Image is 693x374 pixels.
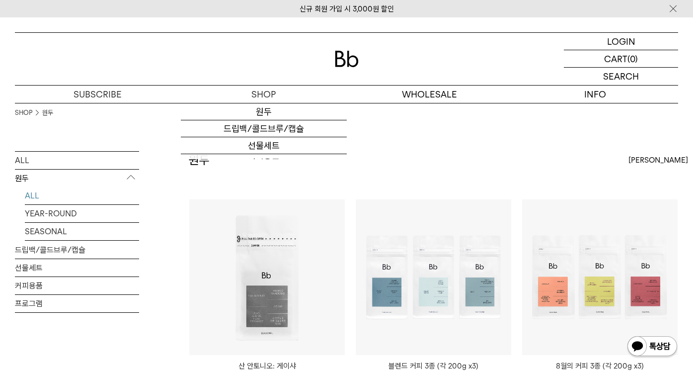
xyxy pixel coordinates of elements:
[627,50,638,67] p: (0)
[522,199,678,355] img: 8월의 커피 3종 (각 200g x3)
[15,108,32,118] a: SHOP
[15,86,181,103] a: SUBSCRIBE
[42,108,53,118] a: 원두
[25,205,139,222] a: YEAR-ROUND
[15,295,139,312] a: 프로그램
[300,4,394,13] a: 신규 회원 가입 시 3,000원 할인
[522,360,678,372] p: 8월의 커피 3종 (각 200g x3)
[335,51,359,67] img: 로고
[25,187,139,204] a: ALL
[347,86,513,103] p: WHOLESALE
[189,199,345,355] img: 산 안토니오: 게이샤
[356,360,511,372] a: 블렌드 커피 3종 (각 200g x3)
[356,199,511,355] img: 블렌드 커피 3종 (각 200g x3)
[628,154,688,166] span: [PERSON_NAME]
[604,50,627,67] p: CART
[181,86,347,103] a: SHOP
[15,170,139,187] p: 원두
[189,360,345,372] p: 산 안토니오: 게이샤
[15,152,139,169] a: ALL
[181,103,347,120] a: 원두
[15,259,139,277] a: 선물세트
[626,335,678,359] img: 카카오톡 채널 1:1 채팅 버튼
[603,68,639,85] p: SEARCH
[607,33,635,50] p: LOGIN
[15,241,139,259] a: 드립백/콜드브루/캡슐
[181,137,347,154] a: 선물세트
[564,33,678,50] a: LOGIN
[189,152,210,169] h2: 원두
[15,277,139,294] a: 커피용품
[512,86,678,103] p: INFO
[181,154,347,171] a: 커피용품
[181,120,347,137] a: 드립백/콜드브루/캡슐
[25,223,139,240] a: SEASONAL
[564,50,678,68] a: CART (0)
